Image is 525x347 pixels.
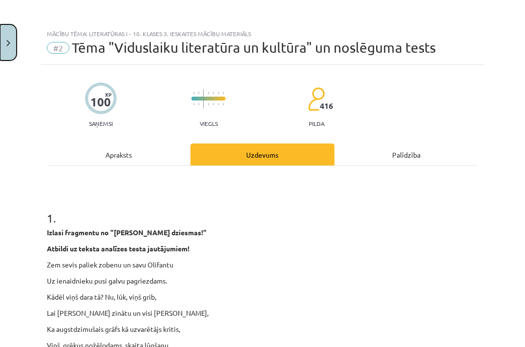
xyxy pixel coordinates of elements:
img: icon-close-lesson-0947bae3869378f0d4975bcd49f059093ad1ed9edebbc8119c70593378902aed.svg [6,40,10,46]
p: pilda [309,120,324,127]
img: icon-short-line-57e1e144782c952c97e751825c79c345078a6d821885a25fce030b3d8c18986b.svg [198,103,199,105]
div: Uzdevums [190,143,334,165]
img: icon-short-line-57e1e144782c952c97e751825c79c345078a6d821885a25fce030b3d8c18986b.svg [223,92,224,94]
img: icon-short-line-57e1e144782c952c97e751825c79c345078a6d821885a25fce030b3d8c18986b.svg [208,92,209,94]
p: Uz ienaidnieku pusi galvu pagriezdams. [47,276,478,286]
img: icon-short-line-57e1e144782c952c97e751825c79c345078a6d821885a25fce030b3d8c18986b.svg [218,103,219,105]
div: 100 [90,95,111,109]
img: students-c634bb4e5e11cddfef0936a35e636f08e4e9abd3cc4e673bd6f9a4125e45ecb1.svg [308,87,325,111]
strong: Izlasi fragmentu no "[PERSON_NAME] dziesmas!" [47,228,207,237]
span: 416 [320,102,333,110]
span: XP [105,92,111,97]
img: icon-short-line-57e1e144782c952c97e751825c79c345078a6d821885a25fce030b3d8c18986b.svg [198,92,199,94]
img: icon-short-line-57e1e144782c952c97e751825c79c345078a6d821885a25fce030b3d8c18986b.svg [213,103,214,105]
img: icon-short-line-57e1e144782c952c97e751825c79c345078a6d821885a25fce030b3d8c18986b.svg [218,92,219,94]
p: Kādēl viņš dara tā? Nu, lūk, viņš grib, [47,292,478,302]
strong: Atbildi uz teksta analīzes testa jautājumiem! [47,244,189,253]
p: Ka augstdzimušais grāfs kā uzvarētājs kritis, [47,324,478,334]
div: Apraksts [47,143,190,165]
img: icon-short-line-57e1e144782c952c97e751825c79c345078a6d821885a25fce030b3d8c18986b.svg [208,103,209,105]
h1: 1 . [47,194,478,225]
span: Tēma "Viduslaiku literatūra un kultūra" un noslēguma tests [72,40,436,56]
p: Saņemsi [85,120,117,127]
div: Mācību tēma: Literatūras i - 10. klases 3. ieskaites mācību materiāls [47,30,478,37]
span: #2 [47,42,69,54]
p: Viegls [200,120,218,127]
p: Lai [PERSON_NAME] zinātu un visi [PERSON_NAME], [47,308,478,318]
img: icon-short-line-57e1e144782c952c97e751825c79c345078a6d821885a25fce030b3d8c18986b.svg [223,103,224,105]
img: icon-short-line-57e1e144782c952c97e751825c79c345078a6d821885a25fce030b3d8c18986b.svg [213,92,214,94]
div: Palīdzība [335,143,478,165]
p: Zem sevis paliek zobenu un savu Olifantu [47,260,478,270]
img: icon-long-line-d9ea69661e0d244f92f715978eff75569469978d946b2353a9bb055b3ed8787d.svg [203,89,204,108]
